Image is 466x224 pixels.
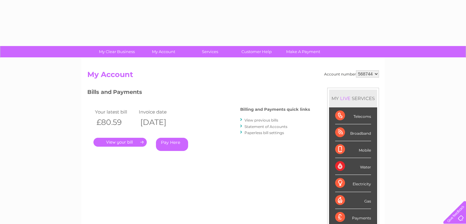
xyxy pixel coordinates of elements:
[185,46,235,57] a: Services
[93,108,138,116] td: Your latest bill
[93,138,147,147] a: .
[329,90,377,107] div: MY SERVICES
[335,124,371,141] div: Broadband
[335,107,371,124] div: Telecoms
[240,107,310,112] h4: Billing and Payments quick links
[137,116,181,129] th: [DATE]
[231,46,282,57] a: Customer Help
[92,46,142,57] a: My Clear Business
[137,108,181,116] td: Invoice date
[335,158,371,175] div: Water
[324,70,379,78] div: Account number
[138,46,189,57] a: My Account
[244,124,287,129] a: Statement of Accounts
[87,70,379,82] h2: My Account
[87,88,310,98] h3: Bills and Payments
[335,192,371,209] div: Gas
[244,130,284,135] a: Paperless bill settings
[335,175,371,192] div: Electricity
[93,116,138,129] th: £80.59
[278,46,328,57] a: Make A Payment
[156,138,188,151] a: Pay Here
[335,141,371,158] div: Mobile
[244,118,278,122] a: View previous bills
[339,95,352,101] div: LIVE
